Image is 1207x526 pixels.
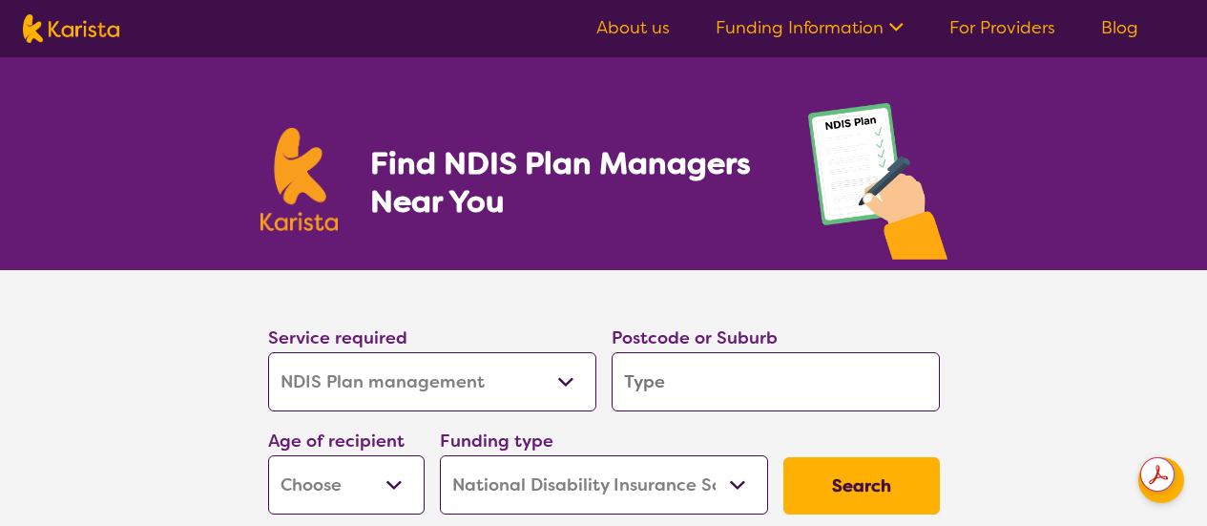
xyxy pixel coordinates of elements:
h1: Find NDIS Plan Managers Near You [370,144,769,221]
label: Postcode or Suburb [612,326,778,349]
button: Search [783,457,940,515]
img: Karista logo [260,128,339,231]
img: Karista logo [23,14,119,43]
label: Service required [268,326,407,349]
input: Type [612,352,940,411]
a: Funding Information [716,16,904,39]
img: plan-management [808,103,947,270]
a: About us [596,16,670,39]
a: Blog [1101,16,1138,39]
label: Funding type [440,430,553,452]
label: Age of recipient [268,430,405,452]
a: For Providers [949,16,1055,39]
